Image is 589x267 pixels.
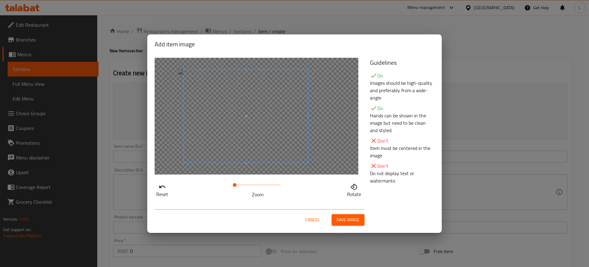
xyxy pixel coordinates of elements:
[332,214,364,226] button: Save image
[370,137,434,144] p: Don't
[156,190,168,198] p: Reset
[305,216,320,224] span: Cancel
[303,214,322,226] button: Cancel
[345,182,363,197] button: Rotate
[370,104,434,112] p: Do
[370,162,434,170] p: Don't
[337,216,360,224] span: Save image
[370,58,434,68] h5: Guidelines
[370,112,434,134] p: Hands can be shown in the image but need to be clean and styled
[155,182,170,197] button: Reset
[370,72,434,79] p: Do
[347,190,361,198] p: Rotate
[370,170,434,184] p: Do not display text or watermarks
[370,79,434,101] p: Images should be high-quality and preferably from a wide-angle
[235,191,281,198] p: Zoom
[155,39,434,49] h2: Add item image
[370,144,434,159] p: Item must be centered in the image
